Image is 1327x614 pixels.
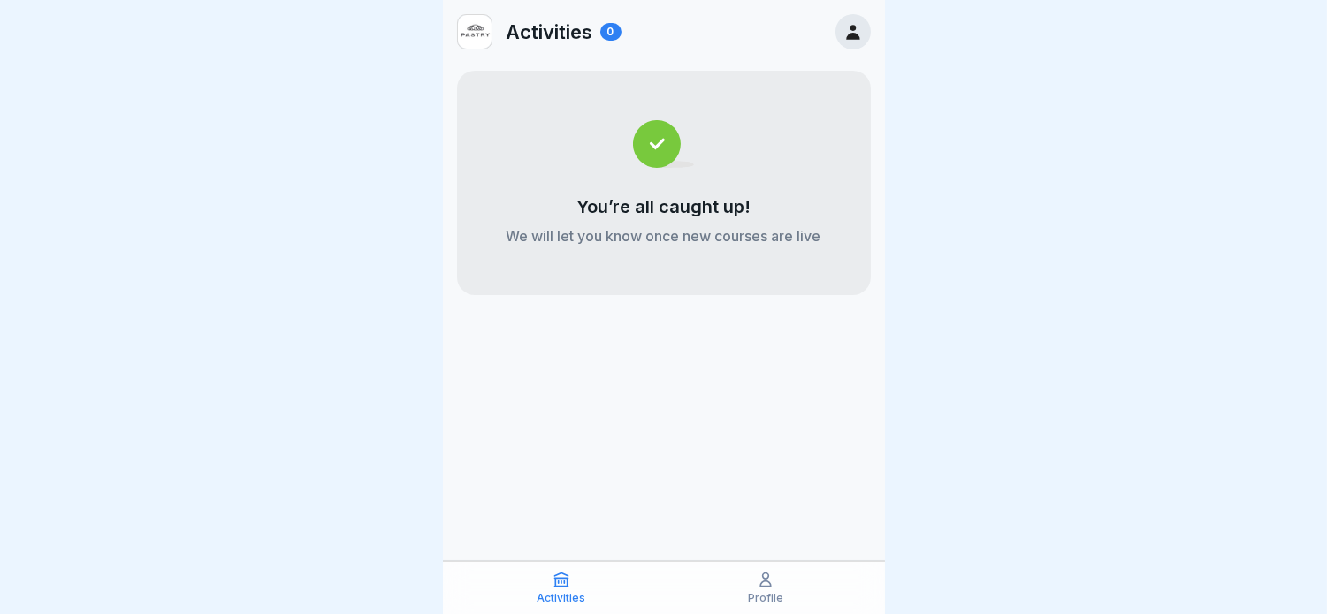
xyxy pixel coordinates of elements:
[633,120,694,168] img: completed.svg
[458,15,492,49] img: iul5qwversj33u15y8qp7nzo.png
[600,23,622,41] div: 0
[748,592,783,604] p: Profile
[538,592,586,604] p: Activities
[576,196,751,217] p: You’re all caught up!
[507,20,593,43] p: Activities
[507,226,821,246] p: We will let you know once new courses are live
